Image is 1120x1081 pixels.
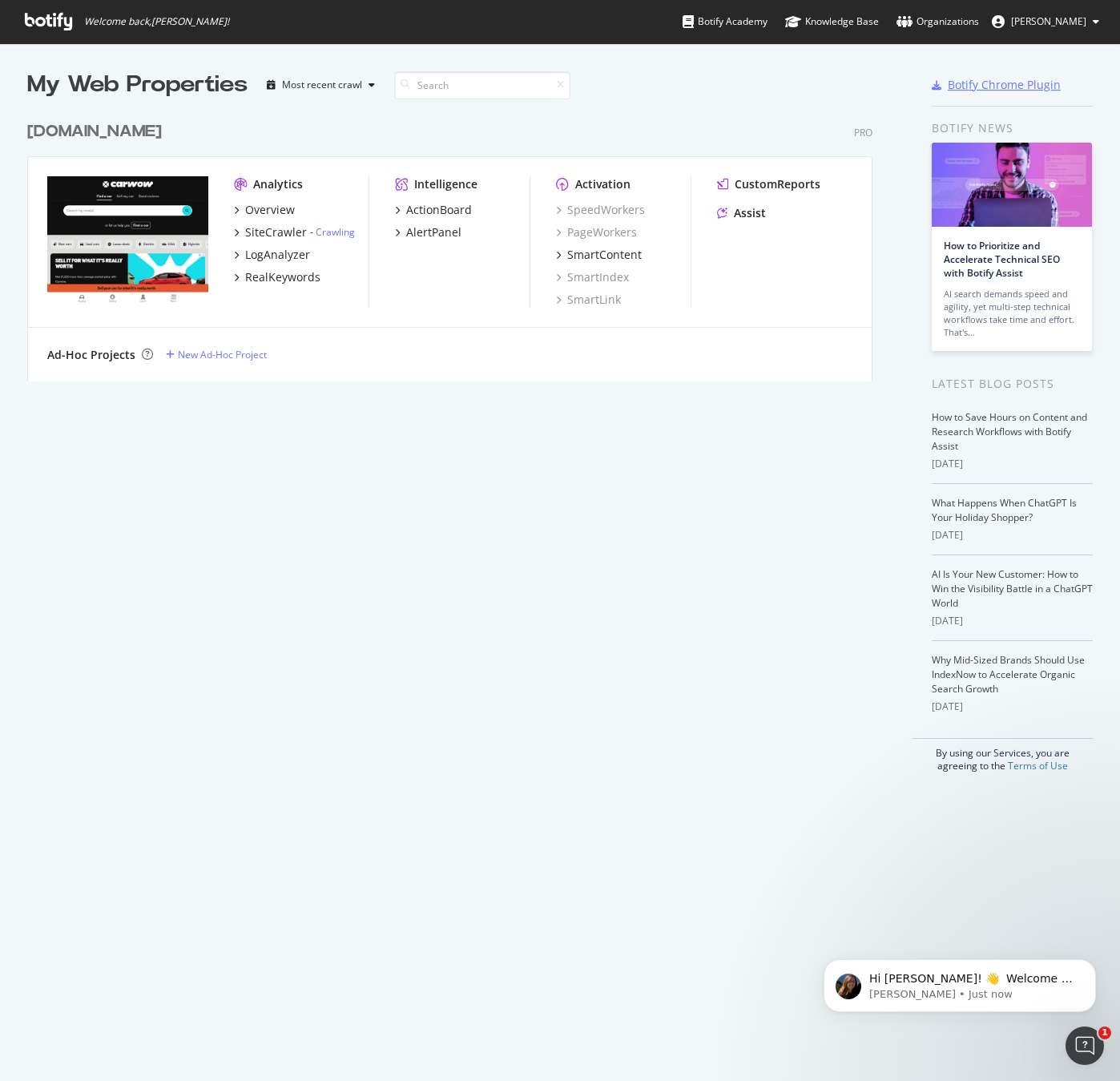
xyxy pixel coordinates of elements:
[567,247,642,263] div: SmartContent
[932,700,1093,714] div: [DATE]
[912,738,1093,772] div: By using our Services, you are agreeing to the
[944,239,1060,280] a: How to Prioritize and Accelerate Technical SEO with Botify Assist
[414,176,477,192] div: Intelligence
[316,225,355,239] a: Crawling
[556,269,629,285] a: SmartIndex
[717,205,766,221] a: Assist
[948,77,1061,93] div: Botify Chrome Plugin
[785,14,879,30] div: Knowledge Base
[944,288,1080,339] div: AI search demands speed and agility, yet multi-step technical workflows take time and effort. Tha...
[1098,1027,1111,1039] span: 1
[556,224,637,240] a: PageWorkers
[932,119,1093,137] div: Botify news
[556,247,642,263] a: SmartContent
[800,926,1120,1038] iframe: Intercom notifications message
[932,496,1077,524] a: What Happens When ChatGPT Is Your Holiday Shopper?
[282,80,362,90] div: Most recent crawl
[932,567,1093,610] a: AI Is Your New Customer: How to Win the Visibility Battle in a ChatGPT World
[245,224,307,240] div: SiteCrawler
[734,205,766,221] div: Assist
[896,14,979,30] div: Organizations
[166,348,267,361] a: New Ad-Hoc Project
[27,101,885,381] div: grid
[234,202,295,218] a: Overview
[245,269,320,285] div: RealKeywords
[178,348,267,361] div: New Ad-Hoc Project
[253,176,303,192] div: Analytics
[234,269,320,285] a: RealKeywords
[395,202,472,218] a: ActionBoard
[1008,759,1068,772] a: Terms of Use
[47,176,208,305] img: www.carwow.co.uk
[27,120,168,143] a: [DOMAIN_NAME]
[932,410,1087,453] a: How to Save Hours on Content and Research Workflows with Botify Assist
[27,120,162,143] div: [DOMAIN_NAME]
[406,224,461,240] div: AlertPanel
[47,347,135,363] div: Ad-Hoc Projects
[234,224,355,240] a: SiteCrawler- Crawling
[234,247,310,263] a: LogAnalyzer
[854,126,872,139] div: Pro
[932,614,1093,628] div: [DATE]
[260,72,381,98] button: Most recent crawl
[245,202,295,218] div: Overview
[1066,1027,1104,1065] iframe: Intercom live chat
[932,77,1061,93] a: Botify Chrome Plugin
[979,9,1112,34] button: [PERSON_NAME]
[310,225,355,239] div: -
[395,224,461,240] a: AlertPanel
[27,69,248,101] div: My Web Properties
[932,528,1093,543] div: [DATE]
[932,143,1092,227] img: How to Prioritize and Accelerate Technical SEO with Botify Assist
[932,375,1093,393] div: Latest Blog Posts
[556,292,621,308] a: SmartLink
[735,176,820,192] div: CustomReports
[556,202,645,218] a: SpeedWorkers
[406,202,472,218] div: ActionBoard
[245,247,310,263] div: LogAnalyzer
[932,457,1093,471] div: [DATE]
[932,653,1085,696] a: Why Mid-Sized Brands Should Use IndexNow to Accelerate Organic Search Growth
[394,71,570,99] input: Search
[84,15,229,28] span: Welcome back, [PERSON_NAME] !
[683,14,767,30] div: Botify Academy
[717,176,820,192] a: CustomReports
[1011,14,1086,28] span: Dan Mazzei
[575,176,631,192] div: Activation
